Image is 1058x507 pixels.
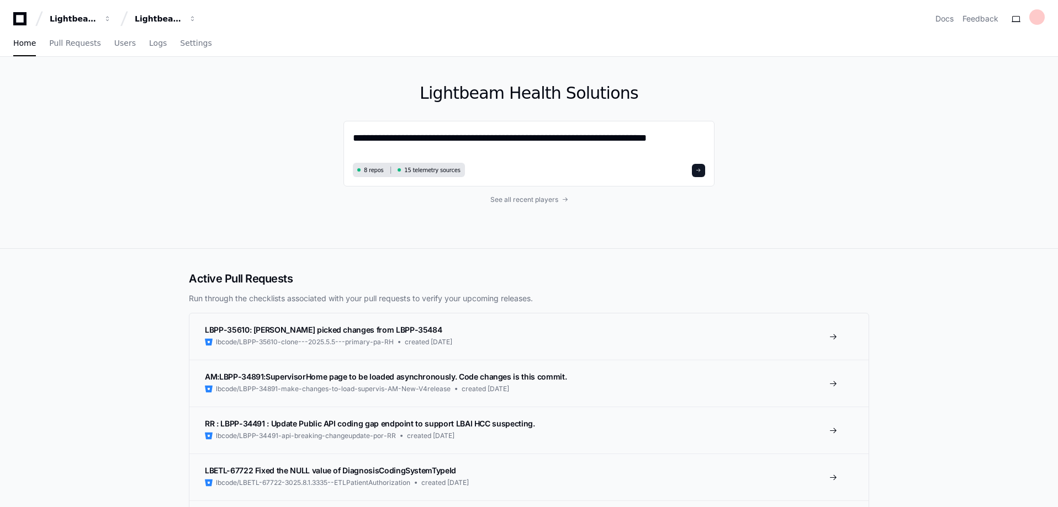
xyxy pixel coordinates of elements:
[216,338,394,346] span: lbcode/LBPP-35610-clone---2025.5.5---primary-pa-RH
[205,466,456,475] span: LBETL-67722 Fixed the NULL value of DiagnosisCodingSystemTypeId
[462,385,509,393] span: created [DATE]
[935,13,954,24] a: Docs
[189,293,869,304] p: Run through the checklists associated with your pull requests to verify your upcoming releases.
[216,478,410,487] span: lbcode/LBETL-67722-3025.8.1.3335--ETLPatientAuthorization
[205,372,567,381] span: AM:LBPP-34891:SupervisorHome page to be loaded asynchronously. Code changes is this commit.
[343,195,715,204] a: See all recent players
[405,338,452,346] span: created [DATE]
[189,313,869,360] a: LBPP-35610: [PERSON_NAME] picked changes from LBPP-35484lbcode/LBPP-35610-clone---2025.5.5---prim...
[135,13,182,24] div: Lightbeam Health Solutions
[407,431,454,440] span: created [DATE]
[404,166,460,174] span: 15 telemetry sources
[189,271,869,286] h2: Active Pull Requests
[216,385,451,393] span: lbcode/LBPP-34891-make-changes-to-load-supervis-AM-New-V4release
[49,31,100,56] a: Pull Requests
[114,40,136,46] span: Users
[45,9,116,29] button: Lightbeam Health
[180,40,211,46] span: Settings
[216,431,396,440] span: lbcode/LBPP-34491-api-breaking-changeupdate-por-RR
[49,40,100,46] span: Pull Requests
[189,453,869,500] a: LBETL-67722 Fixed the NULL value of DiagnosisCodingSystemTypeIdlbcode/LBETL-67722-3025.8.1.3335--...
[490,195,558,204] span: See all recent players
[421,478,469,487] span: created [DATE]
[189,360,869,407] a: AM:LBPP-34891:SupervisorHome page to be loaded asynchronously. Code changes is this commit.lbcode...
[205,325,442,334] span: LBPP-35610: [PERSON_NAME] picked changes from LBPP-35484
[13,40,36,46] span: Home
[130,9,201,29] button: Lightbeam Health Solutions
[50,13,97,24] div: Lightbeam Health
[149,40,167,46] span: Logs
[149,31,167,56] a: Logs
[343,83,715,103] h1: Lightbeam Health Solutions
[364,166,384,174] span: 8 repos
[180,31,211,56] a: Settings
[962,13,998,24] button: Feedback
[114,31,136,56] a: Users
[13,31,36,56] a: Home
[189,407,869,453] a: RR : LBPP-34491 : Update Public API coding gap endpoint to support LBAI HCC suspecting.lbcode/LBP...
[205,419,535,428] span: RR : LBPP-34491 : Update Public API coding gap endpoint to support LBAI HCC suspecting.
